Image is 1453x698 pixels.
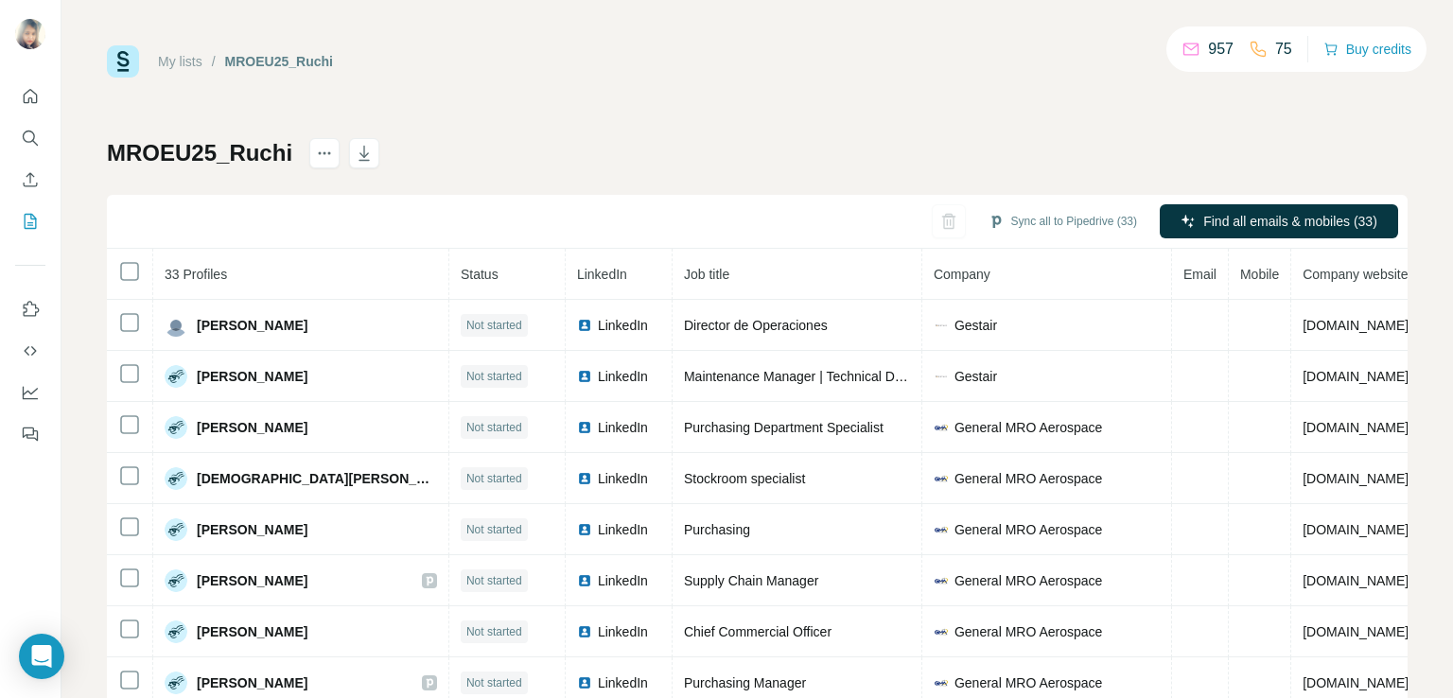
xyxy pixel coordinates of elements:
[598,520,648,539] span: LinkedIn
[466,419,522,436] span: Not started
[15,121,45,155] button: Search
[934,573,949,588] img: company-logo
[15,204,45,238] button: My lists
[954,418,1102,437] span: General MRO Aerospace
[934,675,949,690] img: company-logo
[165,672,187,694] img: Avatar
[1303,471,1409,486] span: [DOMAIN_NAME]
[684,522,750,537] span: Purchasing
[1323,36,1411,62] button: Buy credits
[934,471,949,486] img: company-logo
[684,471,805,486] span: Stockroom specialist
[212,52,216,71] li: /
[165,365,187,388] img: Avatar
[1303,420,1409,435] span: [DOMAIN_NAME]
[577,318,592,333] img: LinkedIn logo
[197,622,307,641] span: [PERSON_NAME]
[934,420,949,435] img: company-logo
[577,522,592,537] img: LinkedIn logo
[197,367,307,386] span: [PERSON_NAME]
[598,367,648,386] span: LinkedIn
[598,622,648,641] span: LinkedIn
[684,675,806,690] span: Purchasing Manager
[684,420,884,435] span: Purchasing Department Specialist
[197,673,307,692] span: [PERSON_NAME]
[598,673,648,692] span: LinkedIn
[466,317,522,334] span: Not started
[1160,204,1398,238] button: Find all emails & mobiles (33)
[684,573,818,588] span: Supply Chain Manager
[107,45,139,78] img: Surfe Logo
[954,571,1102,590] span: General MRO Aerospace
[466,623,522,640] span: Not started
[15,417,45,451] button: Feedback
[598,571,648,590] span: LinkedIn
[15,19,45,49] img: Avatar
[165,620,187,643] img: Avatar
[954,469,1102,488] span: General MRO Aerospace
[15,79,45,113] button: Quick start
[15,375,45,410] button: Dashboard
[954,673,1102,692] span: General MRO Aerospace
[461,267,499,282] span: Status
[165,416,187,439] img: Avatar
[165,518,187,541] img: Avatar
[577,573,592,588] img: LinkedIn logo
[954,622,1102,641] span: General MRO Aerospace
[19,634,64,679] div: Open Intercom Messenger
[934,624,949,639] img: company-logo
[598,316,648,335] span: LinkedIn
[225,52,333,71] div: MROEU25_Ruchi
[598,418,648,437] span: LinkedIn
[1303,573,1409,588] span: [DOMAIN_NAME]
[934,267,990,282] span: Company
[1303,318,1409,333] span: [DOMAIN_NAME]
[15,163,45,197] button: Enrich CSV
[1275,38,1292,61] p: 75
[466,368,522,385] span: Not started
[684,624,832,639] span: Chief Commercial Officer
[15,334,45,368] button: Use Surfe API
[577,267,627,282] span: LinkedIn
[1240,267,1279,282] span: Mobile
[1303,522,1409,537] span: [DOMAIN_NAME]
[954,367,997,386] span: Gestair
[975,207,1150,236] button: Sync all to Pipedrive (33)
[954,316,997,335] span: Gestair
[934,522,949,537] img: company-logo
[197,469,437,488] span: [DEMOGRAPHIC_DATA][PERSON_NAME]
[577,420,592,435] img: LinkedIn logo
[466,674,522,691] span: Not started
[1303,369,1409,384] span: [DOMAIN_NAME]
[197,418,307,437] span: [PERSON_NAME]
[934,318,949,333] img: company-logo
[1203,212,1377,231] span: Find all emails & mobiles (33)
[1303,267,1408,282] span: Company website
[197,520,307,539] span: [PERSON_NAME]
[1183,267,1217,282] span: Email
[1303,675,1409,690] span: [DOMAIN_NAME]
[165,467,187,490] img: Avatar
[598,469,648,488] span: LinkedIn
[684,267,729,282] span: Job title
[1303,624,1409,639] span: [DOMAIN_NAME]
[1208,38,1234,61] p: 957
[197,571,307,590] span: [PERSON_NAME]
[165,569,187,592] img: Avatar
[466,470,522,487] span: Not started
[466,521,522,538] span: Not started
[107,138,292,168] h1: MROEU25_Ruchi
[309,138,340,168] button: actions
[684,318,828,333] span: Director de Operaciones
[466,572,522,589] span: Not started
[197,316,307,335] span: [PERSON_NAME]
[577,675,592,690] img: LinkedIn logo
[158,54,202,69] a: My lists
[165,314,187,337] img: Avatar
[954,520,1102,539] span: General MRO Aerospace
[684,369,932,384] span: Maintenance Manager | Technical Director
[577,471,592,486] img: LinkedIn logo
[165,267,227,282] span: 33 Profiles
[577,369,592,384] img: LinkedIn logo
[934,369,949,384] img: company-logo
